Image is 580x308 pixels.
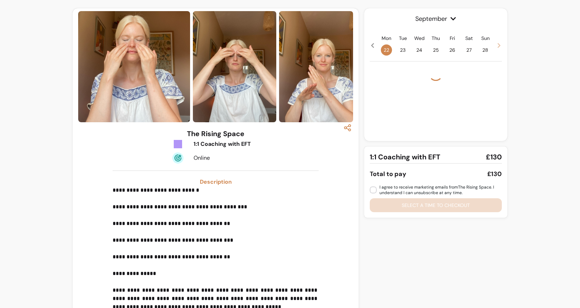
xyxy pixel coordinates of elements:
img: https://d3pz9znudhj10h.cloudfront.net/6f9215da-6ebe-4ad5-90be-b4149cf4a3c5 [78,11,190,122]
div: £130 [487,169,502,179]
span: £130 [486,152,502,162]
span: 28 [480,44,491,56]
img: https://d3pz9znudhj10h.cloudfront.net/c194585f-b6b2-4600-9cc5-18111cb6a97a [279,11,362,122]
span: 24 [414,44,425,56]
div: 1:1 Coaching with EFT [194,140,267,148]
span: September [370,14,502,24]
p: Sun [481,35,490,42]
span: 23 [397,44,408,56]
img: https://d3pz9znudhj10h.cloudfront.net/b2242e5f-efc7-4a2c-b2f3-2018677ccac1 [193,11,276,122]
div: Total to pay [370,169,406,179]
h3: Description [113,178,319,186]
p: Wed [414,35,425,42]
p: Tue [399,35,407,42]
div: Online [194,154,267,162]
span: 27 [463,44,474,56]
p: Thu [432,35,440,42]
span: 25 [430,44,441,56]
span: 1:1 Coaching with EFT [370,152,440,162]
h3: The Rising Space [187,129,244,139]
img: Tickets Icon [172,139,183,150]
p: Fri [450,35,455,42]
span: 26 [447,44,458,56]
div: Loading [429,67,443,81]
p: Sat [465,35,473,42]
span: 22 [381,44,392,56]
p: Mon [382,35,391,42]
